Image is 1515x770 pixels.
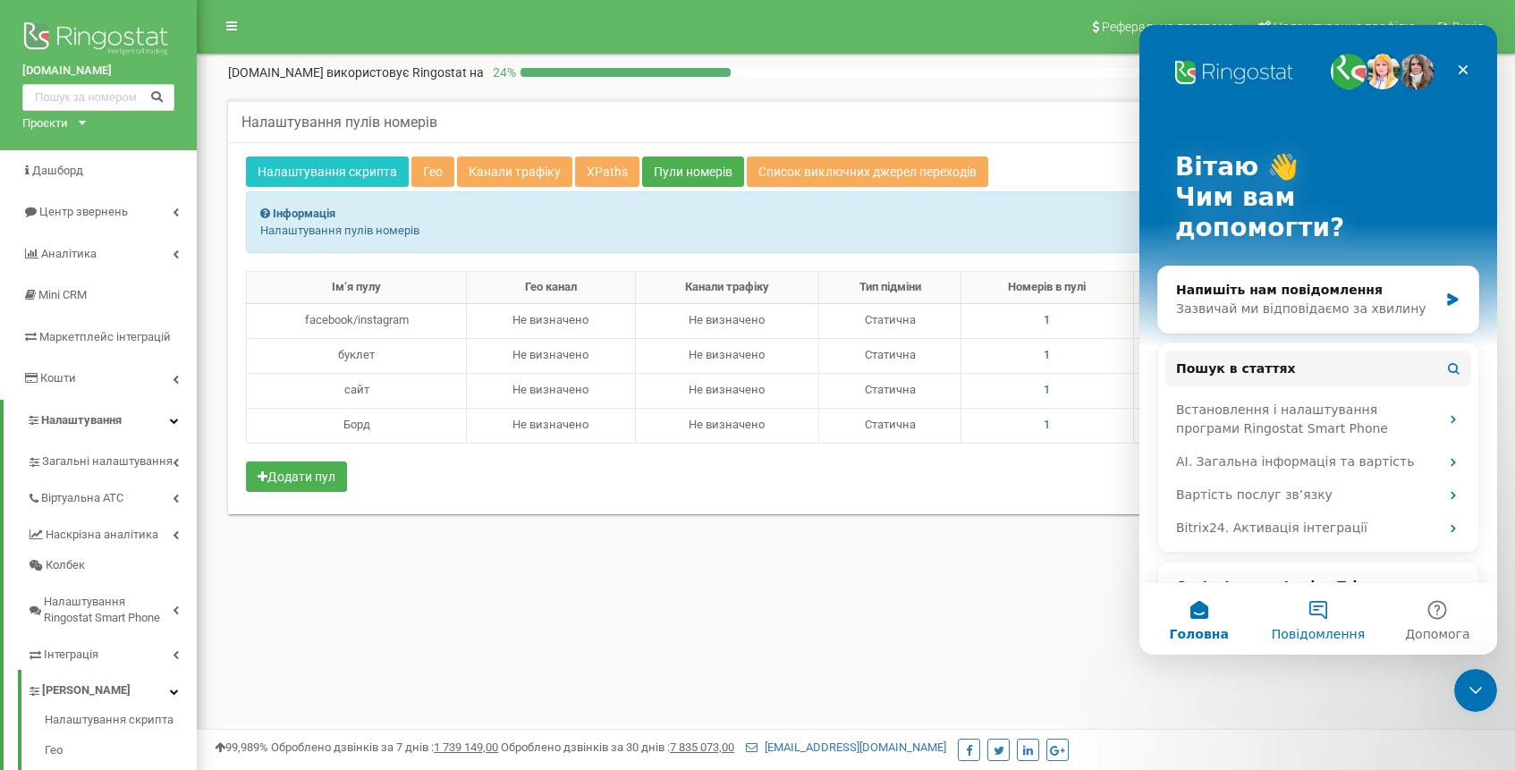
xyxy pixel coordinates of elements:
[22,63,174,80] a: [DOMAIN_NAME]
[1452,20,1484,34] span: Вихід
[411,157,454,187] a: Гео
[575,157,639,187] a: XPaths
[467,373,636,408] td: Не визначено
[41,413,122,427] span: Налаштування
[467,408,636,443] td: Не визначено
[434,740,498,754] u: 1 739 149,00
[1274,20,1415,34] span: Налаштування профілю
[41,247,97,260] span: Аналiтика
[254,347,459,364] div: буклет
[1044,313,1050,326] span: 1
[635,338,818,373] td: Не визначено
[254,312,459,329] div: facebook/instagram
[44,594,173,627] span: Налаштування Ringostat Smart Phone
[215,740,268,754] span: 99,989%
[22,18,174,63] img: Ringostat logo
[961,272,1133,304] th: Номерів в пулі
[27,441,197,478] a: Загальні налаштування
[670,740,734,754] u: 7 835 073,00
[27,550,197,581] a: Колбек
[1044,418,1050,431] span: 1
[45,733,197,768] a: Гео
[467,303,636,338] td: Не визначено
[271,740,498,754] span: Оброблено дзвінків за 7 днів :
[746,740,946,754] a: [EMAIL_ADDRESS][DOMAIN_NAME]
[501,740,734,754] span: Оброблено дзвінків за 30 днів :
[228,63,484,81] p: [DOMAIN_NAME]
[635,272,818,304] th: Канали трафіку
[32,164,83,177] span: Дашборд
[819,373,961,408] td: Статична
[484,63,521,81] p: 24 %
[246,461,347,492] button: Додати пул
[246,157,409,187] a: Налаштування скрипта
[4,400,197,442] a: Налаштування
[42,682,131,699] span: [PERSON_NAME]
[1044,383,1050,396] span: 1
[27,514,197,551] a: Наскрізна аналітика
[1102,20,1234,34] span: Реферальна програма
[22,84,174,111] input: Пошук за номером
[467,338,636,373] td: Не визначено
[1044,348,1050,361] span: 1
[1139,25,1497,655] iframe: Intercom live chat
[260,223,1452,240] p: Налаштування пулів номерів
[467,272,636,304] th: Гео канал
[46,557,85,574] span: Колбек
[635,303,818,338] td: Не визначено
[747,157,988,187] a: Список виключних джерел переходів
[326,65,484,80] span: використовує Ringostat на
[254,382,459,399] div: сайт
[27,634,197,671] a: Інтеграція
[1133,272,1404,304] th: Рекомендовано номерів
[41,490,123,507] span: Віртуальна АТС
[819,303,961,338] td: Статична
[457,157,572,187] a: Канали трафіку
[40,371,76,385] span: Кошти
[42,453,173,470] span: Загальні налаштування
[273,207,335,220] strong: Інформація
[39,330,171,343] span: Маркетплейс інтеграцій
[27,581,197,634] a: Налаштування Ringostat Smart Phone
[642,157,744,187] a: Пули номерів
[254,417,459,434] div: Борд
[241,114,437,131] h5: Налаштування пулів номерів
[635,373,818,408] td: Не визначено
[38,288,87,301] span: Mini CRM
[635,408,818,443] td: Не визначено
[819,272,961,304] th: Тип підміни
[44,647,98,664] span: Інтеграція
[247,272,467,304] th: Ім‘я пулу
[22,115,68,132] div: Проєкти
[27,670,197,707] a: [PERSON_NAME]
[27,478,197,514] a: Віртуальна АТС
[1454,669,1497,712] iframe: Intercom live chat
[39,205,128,218] span: Центр звернень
